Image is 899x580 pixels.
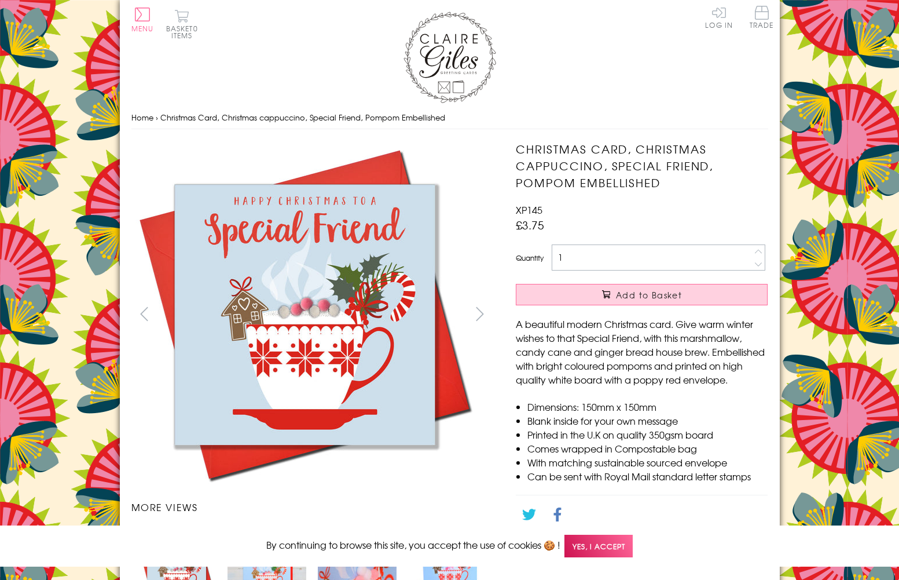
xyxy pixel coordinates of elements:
[467,301,493,327] button: next
[131,112,153,123] a: Home
[131,23,154,34] span: Menu
[403,12,496,103] img: Claire Giles Greetings Cards
[171,23,198,41] span: 0 items
[516,217,544,233] span: £3.75
[516,284,768,305] button: Add to Basket
[705,6,733,28] a: Log In
[750,6,774,28] span: Trade
[131,106,768,130] nav: breadcrumbs
[166,9,198,39] button: Basket0 items
[516,203,542,217] span: XP145
[527,400,768,414] li: Dimensions: 150mm x 150mm
[156,112,158,123] span: ›
[516,253,544,263] label: Quantity
[564,535,633,557] span: Yes, I accept
[616,289,682,301] span: Add to Basket
[527,428,768,442] li: Printed in the U.K on quality 350gsm board
[527,414,768,428] li: Blank inside for your own message
[516,141,768,191] h1: Christmas Card, Christmas cappuccino, Special Friend, Pompom Embellished
[160,112,445,123] span: Christmas Card, Christmas cappuccino, Special Friend, Pompom Embellished
[131,301,157,327] button: prev
[131,141,478,488] img: Christmas Card, Christmas cappuccino, Special Friend, Pompom Embellished
[131,8,154,32] button: Menu
[527,469,768,483] li: Can be sent with Royal Mail standard letter stamps
[131,500,493,514] h3: More views
[527,442,768,455] li: Comes wrapped in Compostable bag
[493,141,840,488] img: Christmas Card, Christmas cappuccino, Special Friend, Pompom Embellished
[516,317,768,386] p: A beautiful modern Christmas card. Give warm winter wishes to that Special Friend, with this mars...
[750,6,774,31] a: Trade
[527,455,768,469] li: With matching sustainable sourced envelope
